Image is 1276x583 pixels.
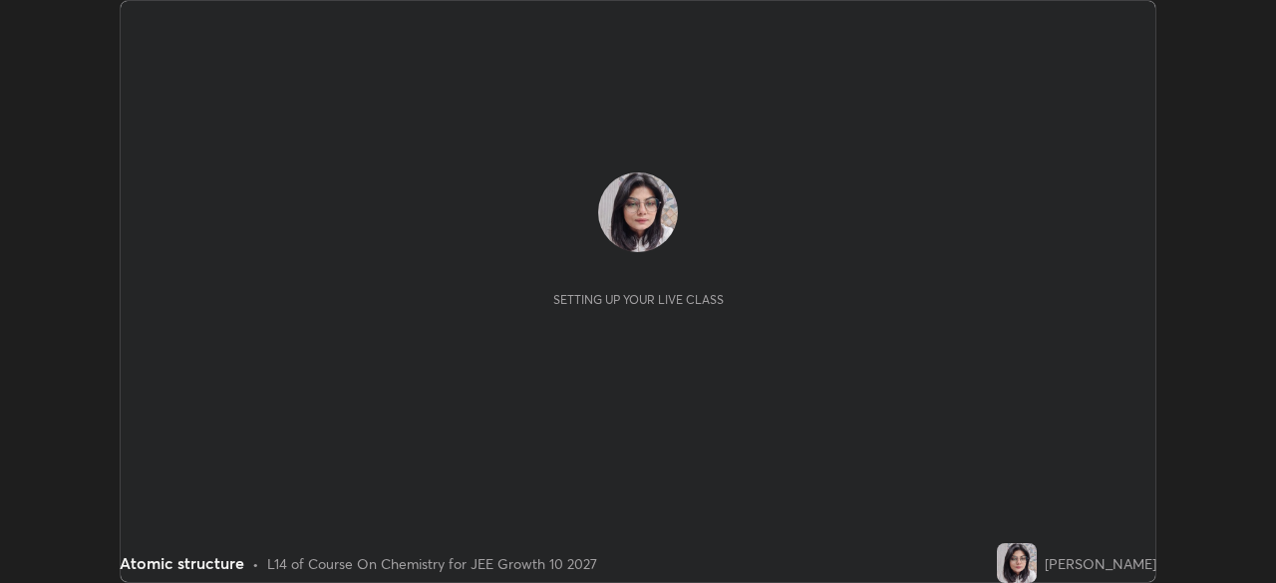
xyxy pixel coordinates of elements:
div: [PERSON_NAME] [1045,553,1156,574]
div: Atomic structure [120,551,244,575]
div: Setting up your live class [553,292,724,307]
div: • [252,553,259,574]
img: e1dd08db89924fdf9fb4dedfba36421f.jpg [598,172,678,252]
img: e1dd08db89924fdf9fb4dedfba36421f.jpg [997,543,1037,583]
div: L14 of Course On Chemistry for JEE Growth 10 2027 [267,553,597,574]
